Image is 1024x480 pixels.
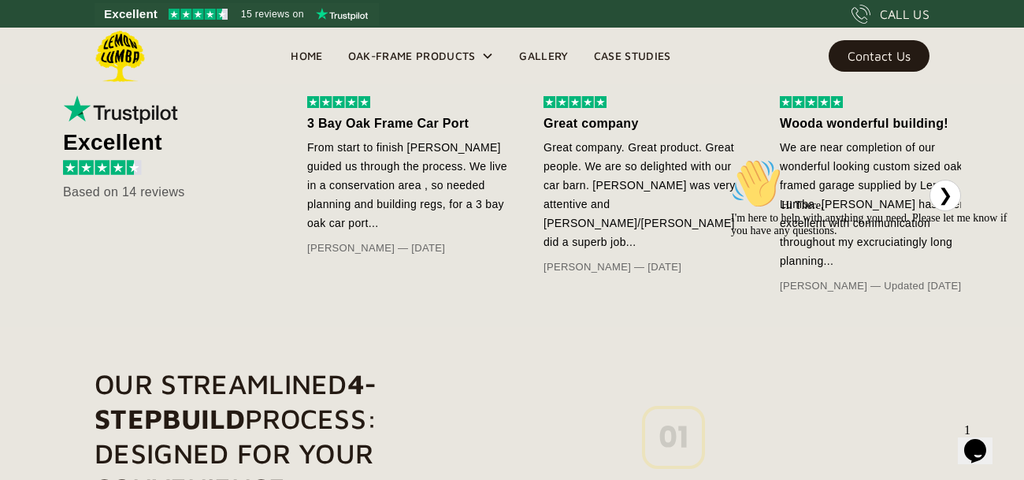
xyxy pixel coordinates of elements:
[63,183,260,202] div: Based on 14 reviews
[336,28,507,84] div: Oak-Frame Products
[829,40,929,72] a: Contact Us
[316,8,368,20] img: Trustpilot logo
[958,417,1008,464] iframe: chat widget
[348,47,476,65] div: Oak-Frame Products
[241,5,304,24] span: 15 reviews on
[278,44,335,68] a: Home
[169,9,228,20] img: Trustpilot 4.5 stars
[725,152,1008,409] iframe: chat widget
[544,114,748,133] div: Great company
[780,96,843,108] img: 5 stars
[848,50,911,61] div: Contact Us
[544,258,748,277] div: [PERSON_NAME] — [DATE]
[544,96,607,108] img: 5 stars
[6,6,57,57] img: :wave:
[95,3,379,25] a: See Lemon Lumba reviews on Trustpilot
[307,239,512,258] div: [PERSON_NAME] — [DATE]
[544,138,748,251] div: Great company. Great product. Great people. We are so delighted with our car barn. [PERSON_NAME] ...
[880,5,929,24] div: CALL US
[104,5,158,24] span: Excellent
[63,160,142,175] img: 4.5 stars
[6,6,290,85] div: 👋Hi There,I'm here to help with anything you need. Please let me know if you have any questions.
[307,114,512,133] div: 3 Bay Oak Frame Car Port
[63,133,260,152] div: Excellent
[851,5,929,24] a: CALL US
[506,44,581,68] a: Gallery
[780,138,985,270] div: We are near completion of our wonderful looking custom sized oak framed garage supplied by Lemon ...
[581,44,684,68] a: Case Studies
[63,95,181,124] img: Trustpilot
[307,96,370,108] img: 5 stars
[6,47,283,84] span: Hi There, I'm here to help with anything you need. Please let me know if you have any questions.
[780,114,985,133] div: Wooda wonderful building!
[307,138,512,233] div: From start to finish [PERSON_NAME] guided us through the process. We live in a conservation area ...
